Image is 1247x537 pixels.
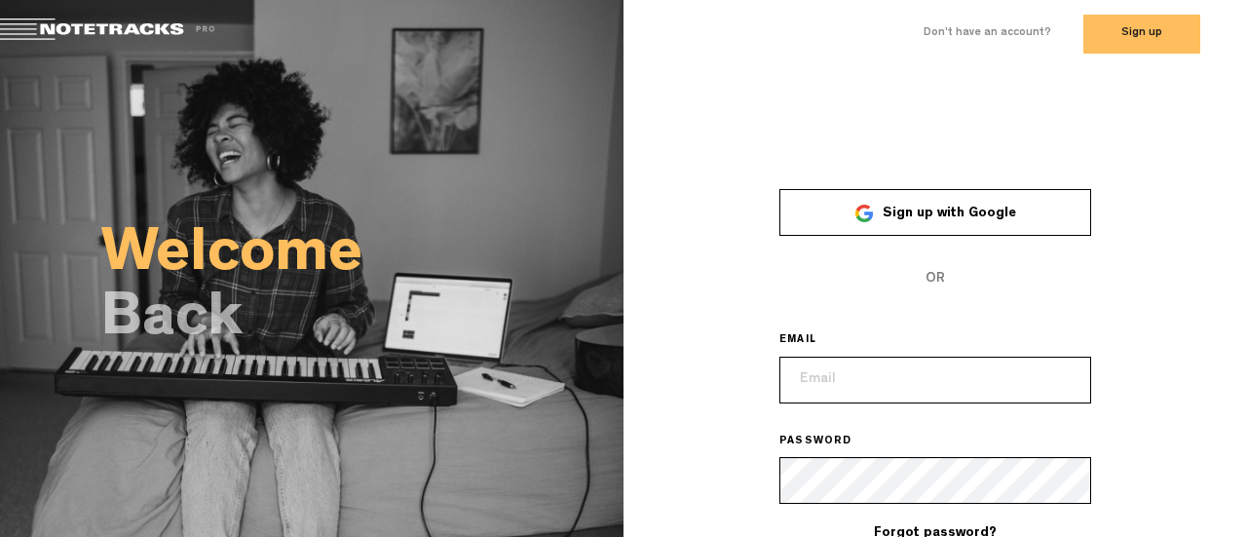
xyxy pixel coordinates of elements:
[101,294,623,349] h2: Back
[779,435,880,450] label: PASSWORD
[779,255,1091,302] span: OR
[101,230,623,285] h2: Welcome
[1083,15,1200,54] button: Sign up
[883,207,1016,220] span: Sign up with Google
[779,357,1091,403] input: Email
[779,333,844,349] label: EMAIL
[924,25,1051,42] label: Don't have an account?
